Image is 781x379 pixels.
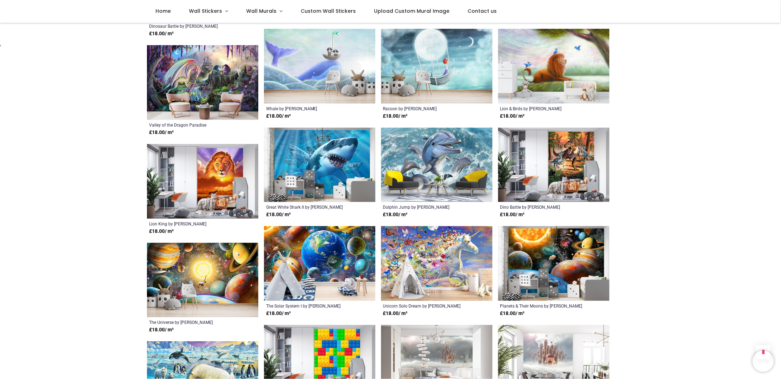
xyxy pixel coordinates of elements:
[155,7,171,15] span: Home
[264,128,375,202] img: Great White Shark II Wall Mural by Jerry Lofaro
[266,106,352,111] a: Whale by [PERSON_NAME]
[149,319,235,325] a: The Universe by [PERSON_NAME]
[149,228,174,235] strong: £ 18.00 / m²
[147,45,258,120] img: Valley of the Dragon Paradise Wall Mural
[500,204,586,210] a: Dino Battle by [PERSON_NAME]
[383,113,408,120] strong: £ 18.00 / m²
[383,303,469,309] a: Unicorn Solo Dream by [PERSON_NAME]
[189,7,222,15] span: Wall Stickers
[500,113,525,120] strong: £ 18.00 / m²
[468,7,497,15] span: Contact us
[301,7,356,15] span: Custom Wall Stickers
[381,226,492,301] img: Unicorn Solo Dream Wall Mural by Adrian Chesterman
[500,106,586,111] a: Lion & Birds by [PERSON_NAME]
[500,211,525,218] strong: £ 18.00 / m²
[149,23,235,29] a: Dinosaur Battle by [PERSON_NAME]
[266,303,352,309] a: The Solar System I by [PERSON_NAME]
[149,30,174,37] strong: £ 18.00 / m²
[383,204,469,210] a: Dolphin Jump by [PERSON_NAME]
[149,326,174,333] strong: £ 18.00 / m²
[147,144,258,219] img: Lion King Wall Mural by Jerry Lofaro
[264,226,375,301] img: The Solar System I Wall Mural by Adrian Chesterman
[498,29,610,103] img: Lion & Birds Wall Mural by Patrick Brooks
[374,7,449,15] span: Upload Custom Mural Image
[266,211,291,218] strong: £ 18.00 / m²
[498,128,610,202] img: Dino Battle Wall Mural by Jerry Lofaro
[383,106,469,111] a: Racoon by [PERSON_NAME]
[266,113,291,120] strong: £ 18.00 / m²
[266,204,352,210] a: Great White Shark II by [PERSON_NAME]
[149,221,235,226] a: Lion King by [PERSON_NAME]
[149,129,174,136] strong: £ 18.00 / m²
[149,122,235,128] a: Valley of the Dragon Paradise
[500,303,586,309] a: Planets & Their Moons by [PERSON_NAME]
[500,310,525,317] strong: £ 18.00 / m²
[246,7,276,15] span: Wall Murals
[381,128,492,202] img: Dolphin Jump Wall Mural by Jerry Lofaro
[383,310,408,317] strong: £ 18.00 / m²
[383,211,408,218] strong: £ 18.00 / m²
[264,29,375,103] img: Whale Wall Mural by Patrick Brooks
[753,351,774,372] iframe: Brevo live chat
[266,310,291,317] strong: £ 18.00 / m²
[147,243,258,317] img: The Universe Wall Mural by Adrian Chesterman
[498,226,610,301] img: Planets & Their Moons Wall Mural by Adrian Chesterman
[381,29,492,103] img: Racoon Wall Mural by Patrick Brooks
